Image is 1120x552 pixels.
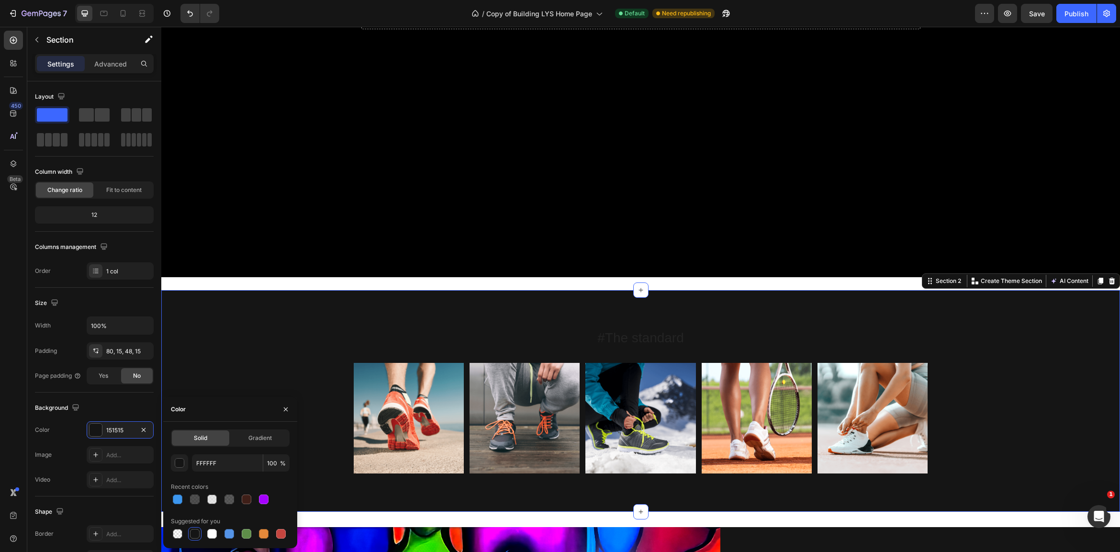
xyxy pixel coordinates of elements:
h2: #The standard [192,302,767,321]
div: 1 col [106,267,151,276]
div: Undo/Redo [180,4,219,23]
div: Width [35,321,51,330]
div: Add... [106,451,151,460]
div: Columns management [35,241,110,254]
div: Suggested for you [171,517,220,526]
div: Add... [106,530,151,539]
iframe: Design area [161,27,1120,552]
span: Solid [194,434,207,442]
input: Eg: FFFFFF [192,454,263,472]
img: gempages_432750572815254551-a607d5b5-4363-4942-97f5-14cf6c818603.png [656,336,766,446]
div: 80, 15, 48, 15 [106,347,151,356]
p: Advanced [94,59,127,69]
span: Copy of Building LYS Home Page [486,9,592,19]
p: 7 [63,8,67,19]
span: Fit to content [106,186,142,194]
input: Auto [87,317,153,334]
p: Section [46,34,125,45]
div: Color [171,405,186,414]
div: Size [35,297,60,310]
div: Shape [35,506,66,518]
div: 151515 [106,426,134,435]
p: Settings [47,59,74,69]
img: gempages_432750572815254551-8c7fecc7-ab7d-49d3-ae6c-b99b420ec0ed.png [424,336,534,446]
div: 450 [9,102,23,110]
span: Yes [99,372,108,380]
div: Add... [106,476,151,484]
span: Change ratio [47,186,82,194]
div: Page padding [35,372,81,380]
iframe: Intercom live chat [1087,505,1110,528]
button: AI Content [887,248,929,260]
div: Color [35,426,50,434]
button: Publish [1056,4,1097,23]
span: Need republishing [662,9,711,18]
div: Recent colors [171,483,208,491]
div: Order [35,267,51,275]
span: % [280,459,286,468]
div: Section 2 [773,250,802,259]
img: gempages_432750572815254551-0b377fc5-6711-4c53-91ab-14b8bd7c7115.png [192,336,302,446]
span: Gradient [248,434,272,442]
div: Publish [1064,9,1088,19]
p: Create Theme Section [819,250,881,259]
button: Save [1021,4,1053,23]
div: Image [35,451,52,459]
div: Border [35,529,54,538]
div: Column width [35,166,86,179]
span: / [482,9,484,19]
span: Default [625,9,645,18]
div: Beta [7,175,23,183]
button: 7 [4,4,71,23]
img: gempages_432750572815254551-e49919fd-eb1e-4de8-b368-1ef60fb19433.png [308,336,418,446]
img: gempages_432750572815254551-377f5727-62ae-4a13-abb9-cb67de2ec7dc.png [540,336,650,446]
div: Video [35,475,50,484]
div: Padding [35,347,57,355]
div: Background [35,402,81,415]
span: No [133,372,141,380]
div: Layout [35,90,67,103]
span: 1 [1107,491,1115,498]
div: 12 [37,208,152,222]
span: Save [1029,10,1045,18]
